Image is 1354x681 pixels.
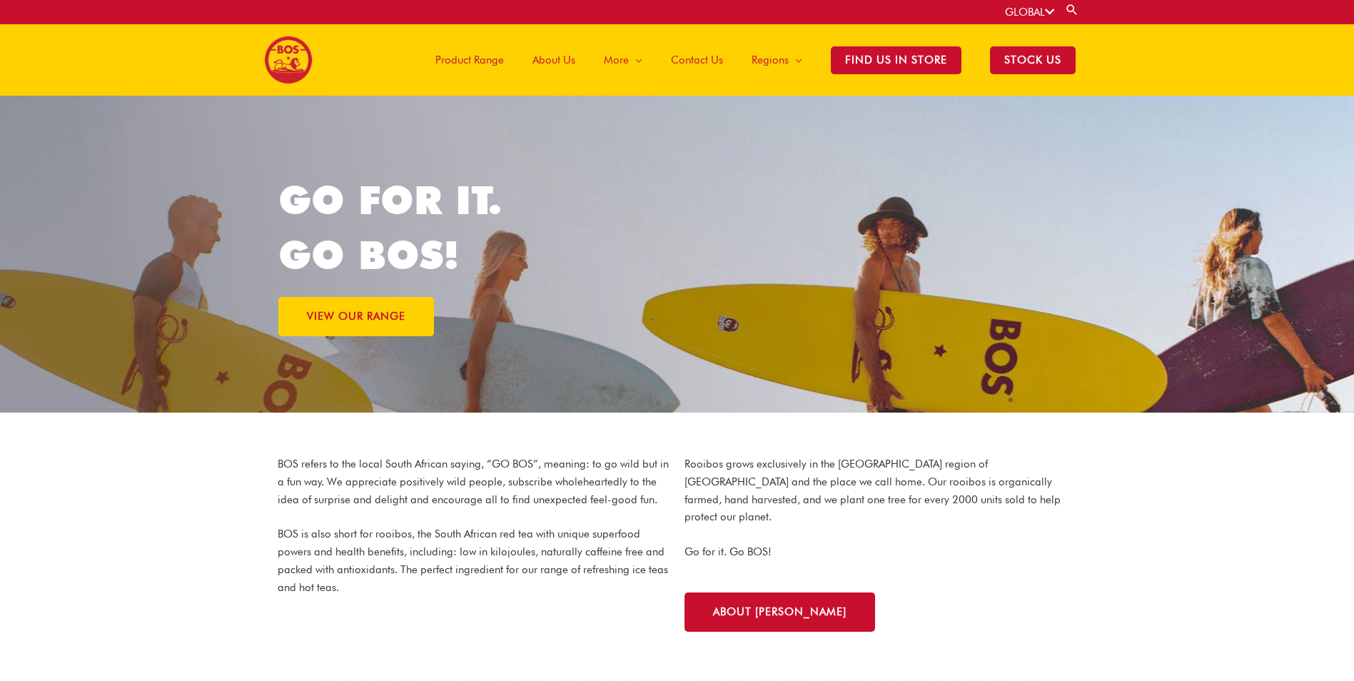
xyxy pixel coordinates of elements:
[671,39,723,81] span: Contact Us
[976,24,1090,96] a: STOCK US
[713,607,847,617] span: About [PERSON_NAME]
[684,455,1077,526] p: Rooibos grows exclusively in the [GEOGRAPHIC_DATA] region of [GEOGRAPHIC_DATA] and the place we c...
[684,543,1077,561] p: Go for it. Go BOS!
[421,24,518,96] a: Product Range
[532,39,575,81] span: About Us
[590,24,657,96] a: More
[307,311,405,322] span: VIEW OUR RANGE
[831,46,961,74] span: Find Us in Store
[737,24,817,96] a: Regions
[435,39,504,81] span: Product Range
[264,36,313,84] img: BOS logo finals-200px
[278,455,670,508] p: BOS refers to the local South African saying, “GO BOS”, meaning: to go wild but in a fun way. We ...
[990,46,1076,74] span: STOCK US
[1065,3,1079,16] a: Search button
[684,592,875,632] a: About [PERSON_NAME]
[278,173,677,283] h1: GO FOR IT. GO BOS!
[752,39,789,81] span: Regions
[604,39,629,81] span: More
[278,525,670,596] p: BOS is also short for rooibos, the South African red tea with unique superfood powers and health ...
[817,24,976,96] a: Find Us in Store
[1005,6,1054,19] a: GLOBAL
[410,24,1090,96] nav: Site Navigation
[278,297,434,336] a: VIEW OUR RANGE
[518,24,590,96] a: About Us
[657,24,737,96] a: Contact Us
